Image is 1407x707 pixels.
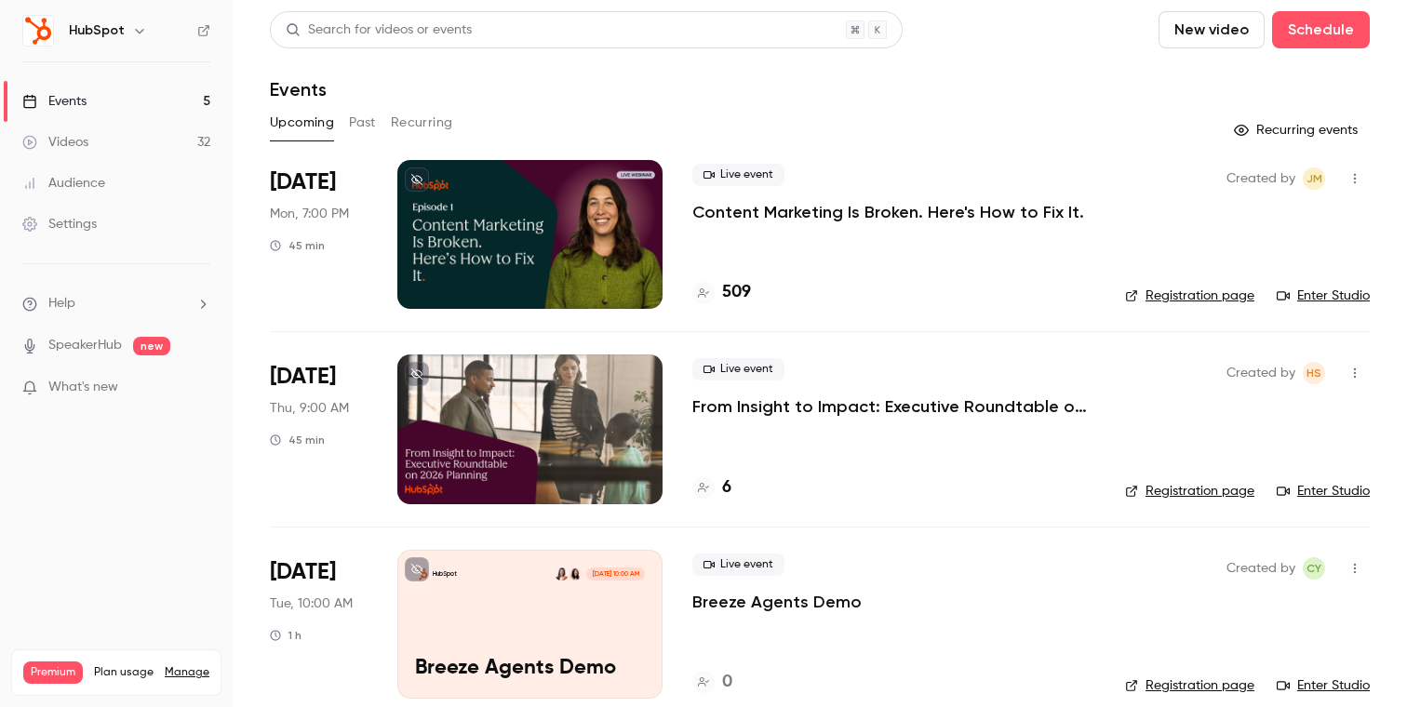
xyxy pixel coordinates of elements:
p: HubSpot [433,569,457,579]
a: 6 [692,475,731,500]
div: Oct 28 Tue, 1:00 PM (Australia/Sydney) [270,160,368,309]
span: Plan usage [94,665,154,680]
span: Thu, 9:00 AM [270,399,349,418]
span: CY [1306,557,1321,580]
span: Mon, 7:00 PM [270,205,349,223]
div: Search for videos or events [286,20,472,40]
a: Breeze Agents DemoHubSpotMaranda ThompsonElisa Brown[DATE] 10:00 AMBreeze Agents Demo [397,550,663,699]
div: Nov 6 Thu, 10:00 AM (America/Denver) [270,354,368,503]
button: Schedule [1272,11,1370,48]
p: Breeze Agents Demo [415,657,645,681]
div: Audience [22,174,105,193]
span: HS [1306,362,1321,384]
a: 509 [692,280,751,305]
a: Enter Studio [1277,287,1370,305]
a: Enter Studio [1277,482,1370,500]
button: New video [1159,11,1265,48]
div: 45 min [270,238,325,253]
img: Elisa Brown [555,567,568,580]
span: Live event [692,554,784,576]
span: [DATE] [270,362,336,392]
div: Settings [22,215,97,233]
button: Recurring events [1226,115,1370,145]
h1: Events [270,78,327,100]
img: Maranda Thompson [569,567,582,580]
a: From Insight to Impact: Executive Roundtable on 2026 Planning [692,395,1095,418]
span: JM [1306,167,1322,190]
a: Enter Studio [1277,676,1370,695]
li: help-dropdown-opener [22,294,210,313]
span: Created by [1226,167,1295,190]
a: Registration page [1125,287,1254,305]
button: Recurring [391,108,453,138]
h4: 509 [722,280,751,305]
span: Jemima Mohan [1303,167,1325,190]
img: HubSpot [23,16,53,46]
a: Content Marketing Is Broken. Here's How to Fix It. [692,201,1084,223]
div: Videos [22,133,88,152]
button: Past [349,108,376,138]
a: 0 [692,670,732,695]
span: Live event [692,164,784,186]
a: Registration page [1125,482,1254,500]
span: What's new [48,378,118,397]
span: Created by [1226,557,1295,580]
a: SpeakerHub [48,336,122,355]
h6: HubSpot [69,21,125,40]
a: Breeze Agents Demo [692,591,862,613]
span: Heather Smyth [1303,362,1325,384]
span: Premium [23,661,83,684]
span: Created by [1226,362,1295,384]
a: Manage [165,665,209,680]
div: Nov 18 Tue, 1:00 PM (America/New York) [270,550,368,699]
span: [DATE] [270,167,336,197]
h4: 6 [722,475,731,500]
span: new [133,337,170,355]
span: [DATE] [270,557,336,587]
span: Live event [692,358,784,380]
div: Events [22,92,87,111]
button: Upcoming [270,108,334,138]
span: [DATE] 10:00 AM [586,567,644,580]
iframe: Noticeable Trigger [188,380,210,396]
span: Celine Yung [1303,557,1325,580]
span: Help [48,294,75,313]
h4: 0 [722,670,732,695]
div: 1 h [270,628,301,643]
span: Tue, 10:00 AM [270,594,353,613]
div: 45 min [270,433,325,447]
a: Registration page [1125,676,1254,695]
